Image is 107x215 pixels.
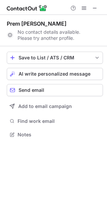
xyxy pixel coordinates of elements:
[7,30,103,41] div: No contact details available. Please try another profile.
[19,55,91,60] div: Save to List / ATS / CRM
[7,52,103,64] button: save-profile-one-click
[18,132,100,138] span: Notes
[18,104,72,109] span: Add to email campaign
[7,100,103,112] button: Add to email campaign
[7,68,103,80] button: AI write personalized message
[7,84,103,96] button: Send email
[7,130,103,139] button: Notes
[7,20,66,27] div: Prem [PERSON_NAME]
[19,87,44,93] span: Send email
[18,118,100,124] span: Find work email
[7,116,103,126] button: Find work email
[7,4,47,12] img: ContactOut v5.3.10
[19,71,90,77] span: AI write personalized message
